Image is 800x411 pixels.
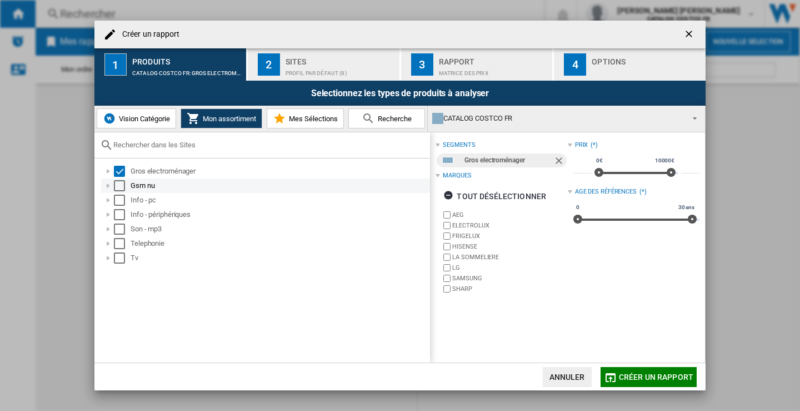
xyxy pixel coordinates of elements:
[113,141,424,149] input: Rechercher dans les Sites
[401,48,554,81] button: 3 Rapport Matrice des prix
[131,238,428,249] div: Telephonie
[286,115,338,123] span: Mes Sélections
[683,28,697,42] ng-md-icon: getI18NText('BUTTONS.CLOSE_DIALOG')
[452,274,567,283] label: SAMSUNG
[131,252,428,264] div: Tv
[114,166,131,177] md-checkbox: Select
[443,141,475,150] div: segments
[104,53,127,76] div: 1
[443,232,451,240] input: brand.name
[592,53,701,65] div: Options
[554,48,706,81] button: 4 Options
[117,29,180,40] h4: Créer un rapport
[677,203,696,212] span: 30 ans
[601,367,697,387] button: Créer un rapport
[575,141,588,150] div: Prix
[443,285,451,293] input: brand.name
[619,373,693,382] span: Créer un rapport
[132,65,242,76] div: CATALOG COSTCO FR:Gros electroménager
[131,180,428,191] div: Gsm nu
[116,115,170,123] span: Vision Catégorie
[114,238,131,249] md-checkbox: Select
[443,211,451,219] input: brand.name
[443,275,451,282] input: brand.name
[439,53,548,65] div: Rapport
[440,186,549,206] button: tout désélectionner
[432,111,683,126] div: CATALOG COSTCO FR
[452,264,567,272] label: LG
[286,53,395,65] div: Sites
[443,186,546,206] div: tout désélectionner
[564,53,586,76] div: 4
[452,242,567,251] label: HISENSE
[131,195,428,206] div: Info - pc
[131,209,428,220] div: Info - périphériques
[94,81,706,106] div: Selectionnez les types de produits à analyser
[594,156,604,165] span: 0€
[452,253,567,261] label: LA SOMMELIERE
[452,232,567,240] label: FRIGELUX
[200,115,256,123] span: Mon assortiment
[543,367,592,387] button: Annuler
[411,53,433,76] div: 3
[348,108,425,128] button: Recherche
[97,108,176,128] button: Vision Catégorie
[267,108,344,128] button: Mes Sélections
[258,53,280,76] div: 2
[181,108,262,128] button: Mon assortiment
[574,203,581,212] span: 0
[439,65,548,76] div: Matrice des prix
[114,195,131,206] md-checkbox: Select
[553,155,567,169] ng-md-icon: Retirer
[443,264,451,271] input: brand.name
[575,187,637,196] div: Age des références
[443,243,451,250] input: brand.name
[132,53,242,65] div: Produits
[679,23,701,46] button: getI18NText('BUTTONS.CLOSE_DIALOG')
[452,285,567,293] label: SHARP
[443,171,471,180] div: Marques
[286,65,395,76] div: Profil par défaut (8)
[114,252,131,264] md-checkbox: Select
[114,224,131,235] md-checkbox: Select
[103,112,116,125] img: wiser-icon-blue.png
[248,48,401,81] button: 2 Sites Profil par défaut (8)
[443,222,451,229] input: brand.name
[653,156,676,165] span: 10000€
[452,211,567,219] label: AEG
[452,221,567,230] label: ELECTROLUX
[375,115,412,123] span: Recherche
[131,166,428,177] div: Gros electroménager
[114,209,131,220] md-checkbox: Select
[94,48,247,81] button: 1 Produits CATALOG COSTCO FR:Gros electroménager
[443,254,451,261] input: brand.name
[131,224,428,235] div: Son - mp3
[114,180,131,191] md-checkbox: Select
[464,153,553,167] div: Gros electroménager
